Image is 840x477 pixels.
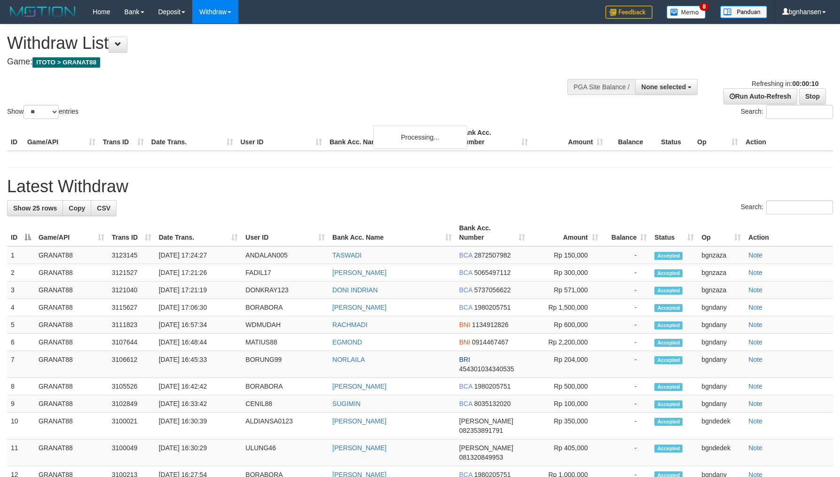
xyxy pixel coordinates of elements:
[108,246,155,264] td: 3123145
[13,204,57,212] span: Show 25 rows
[748,338,762,346] a: Note
[24,124,99,151] th: Game/API
[242,264,329,282] td: FADIL17
[766,200,833,214] input: Search:
[459,251,472,259] span: BCA
[242,334,329,351] td: MATIUS88
[657,124,693,151] th: Status
[654,445,683,453] span: Accepted
[745,219,833,246] th: Action
[529,316,602,334] td: Rp 600,000
[529,334,602,351] td: Rp 2,200,000
[108,334,155,351] td: 3107644
[748,444,762,452] a: Note
[459,427,503,434] span: Copy 082353891791 to clipboard
[602,219,651,246] th: Balance: activate to sort column ascending
[602,246,651,264] td: -
[332,286,377,294] a: DONI INDRIAN
[7,5,79,19] img: MOTION_logo.png
[654,304,683,312] span: Accepted
[108,299,155,316] td: 3115627
[472,338,509,346] span: Copy 0914467467 to clipboard
[567,79,635,95] div: PGA Site Balance /
[698,246,745,264] td: bgnzaza
[7,246,35,264] td: 1
[155,282,242,299] td: [DATE] 17:21:19
[602,264,651,282] td: -
[35,413,108,439] td: GRANAT88
[242,299,329,316] td: BORABORA
[529,246,602,264] td: Rp 150,000
[7,34,550,53] h1: Withdraw List
[748,251,762,259] a: Note
[148,124,237,151] th: Date Trans.
[7,105,79,119] label: Show entries
[35,246,108,264] td: GRANAT88
[720,6,767,18] img: panduan.png
[155,413,242,439] td: [DATE] 16:30:39
[748,321,762,328] a: Note
[667,6,706,19] img: Button%20Memo.svg
[792,80,818,87] strong: 00:00:10
[459,454,503,461] span: Copy 081320849953 to clipboard
[242,378,329,395] td: BORABORA
[748,269,762,276] a: Note
[459,383,472,390] span: BCA
[459,365,514,373] span: Copy 454301034340535 to clipboard
[698,351,745,378] td: bgndany
[7,177,833,196] h1: Latest Withdraw
[529,351,602,378] td: Rp 204,000
[654,339,683,347] span: Accepted
[155,351,242,378] td: [DATE] 16:45:33
[108,378,155,395] td: 3105526
[605,6,652,19] img: Feedback.jpg
[529,378,602,395] td: Rp 500,000
[602,395,651,413] td: -
[654,287,683,295] span: Accepted
[459,444,513,452] span: [PERSON_NAME]
[155,395,242,413] td: [DATE] 16:33:42
[155,299,242,316] td: [DATE] 17:06:30
[459,356,470,363] span: BRI
[332,321,368,328] a: RACHMADI
[752,80,818,87] span: Refreshing in:
[748,304,762,311] a: Note
[698,334,745,351] td: bgndany
[472,321,509,328] span: Copy 1134912826 to clipboard
[602,282,651,299] td: -
[332,251,361,259] a: TASWADI
[69,204,85,212] span: Copy
[35,282,108,299] td: GRANAT88
[35,299,108,316] td: GRANAT88
[698,219,745,246] th: Op: activate to sort column ascending
[97,204,110,212] span: CSV
[242,351,329,378] td: BORUNG99
[242,316,329,334] td: WDMUDAH
[698,282,745,299] td: bgnzaza
[456,124,532,151] th: Bank Acc. Number
[459,269,472,276] span: BCA
[35,264,108,282] td: GRANAT88
[155,378,242,395] td: [DATE] 16:42:42
[7,413,35,439] td: 10
[474,304,511,311] span: Copy 1980205751 to clipboard
[242,246,329,264] td: ANDALAN005
[654,400,683,408] span: Accepted
[698,439,745,466] td: bgndedek
[607,124,657,151] th: Balance
[654,269,683,277] span: Accepted
[474,269,511,276] span: Copy 5065497112 to clipboard
[35,351,108,378] td: GRANAT88
[35,219,108,246] th: Game/API: activate to sort column ascending
[459,321,470,328] span: BNI
[654,418,683,426] span: Accepted
[108,264,155,282] td: 3121527
[108,219,155,246] th: Trans ID: activate to sort column ascending
[332,356,365,363] a: NORLAILA
[155,316,242,334] td: [DATE] 16:57:34
[474,383,511,390] span: Copy 1980205751 to clipboard
[529,299,602,316] td: Rp 1,500,000
[723,88,797,104] a: Run Auto-Refresh
[242,439,329,466] td: ULUNG46
[698,378,745,395] td: bgndany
